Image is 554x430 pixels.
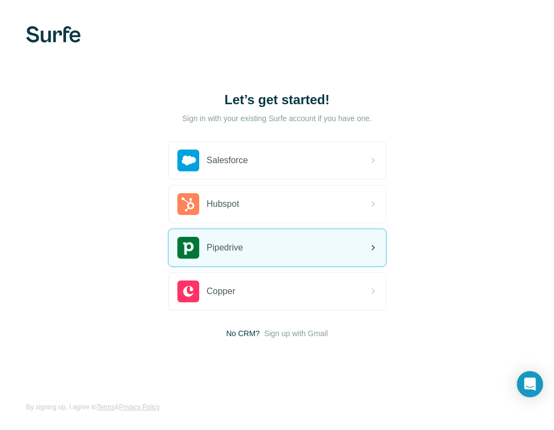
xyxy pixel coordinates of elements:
span: By signing up, I agree to & [26,402,160,412]
img: hubspot's logo [177,193,199,215]
a: Terms [97,403,115,411]
span: No CRM? [226,328,259,339]
a: Privacy Policy [119,403,160,411]
span: Pipedrive [207,241,243,254]
img: pipedrive's logo [177,237,199,259]
img: salesforce's logo [177,150,199,171]
p: Sign in with your existing Surfe account if you have one. [182,113,372,124]
button: Sign up with Gmail [264,328,328,339]
span: Copper [207,285,235,298]
img: copper's logo [177,280,199,302]
span: Salesforce [207,154,248,167]
span: Hubspot [207,198,240,211]
img: Surfe's logo [26,26,81,43]
div: Open Intercom Messenger [517,371,543,397]
h1: Let’s get started! [168,91,386,109]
